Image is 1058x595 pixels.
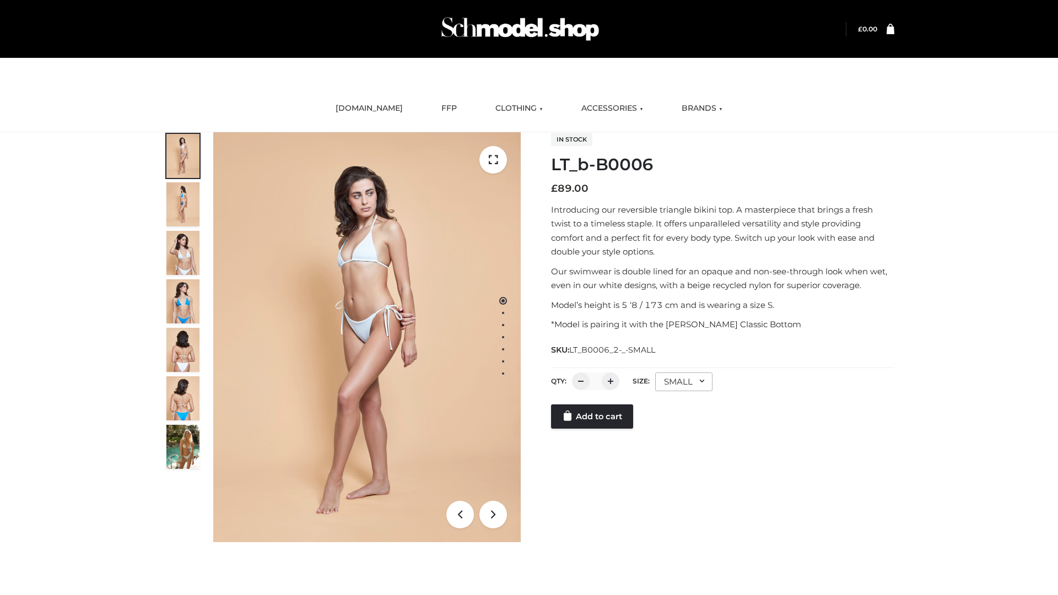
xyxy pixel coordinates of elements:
img: ArielClassicBikiniTop_CloudNine_AzureSky_OW114ECO_2-scaled.jpg [166,182,199,226]
a: £0.00 [858,25,877,33]
span: In stock [551,133,592,146]
bdi: 0.00 [858,25,877,33]
div: SMALL [655,372,712,391]
p: Model’s height is 5 ‘8 / 173 cm and is wearing a size S. [551,298,894,312]
a: BRANDS [673,96,731,121]
p: *Model is pairing it with the [PERSON_NAME] Classic Bottom [551,317,894,332]
h1: LT_b-B0006 [551,155,894,175]
a: CLOTHING [487,96,551,121]
img: ArielClassicBikiniTop_CloudNine_AzureSky_OW114ECO_3-scaled.jpg [166,231,199,275]
span: £ [858,25,862,33]
img: Schmodel Admin 964 [438,7,603,51]
span: SKU: [551,343,656,356]
span: LT_B0006_2-_-SMALL [569,345,655,355]
img: ArielClassicBikiniTop_CloudNine_AzureSky_OW114ECO_4-scaled.jpg [166,279,199,323]
bdi: 89.00 [551,182,589,194]
label: QTY: [551,377,566,385]
p: Introducing our reversible triangle bikini top. A masterpiece that brings a fresh twist to a time... [551,203,894,259]
a: [DOMAIN_NAME] [327,96,411,121]
p: Our swimwear is double lined for an opaque and non-see-through look when wet, even in our white d... [551,264,894,293]
img: ArielClassicBikiniTop_CloudNine_AzureSky_OW114ECO_8-scaled.jpg [166,376,199,420]
img: Arieltop_CloudNine_AzureSky2.jpg [166,425,199,469]
label: Size: [633,377,650,385]
span: £ [551,182,558,194]
img: ArielClassicBikiniTop_CloudNine_AzureSky_OW114ECO_1 [213,132,521,542]
img: ArielClassicBikiniTop_CloudNine_AzureSky_OW114ECO_1-scaled.jpg [166,134,199,178]
img: ArielClassicBikiniTop_CloudNine_AzureSky_OW114ECO_7-scaled.jpg [166,328,199,372]
a: Add to cart [551,404,633,429]
a: ACCESSORIES [573,96,651,121]
a: FFP [433,96,465,121]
